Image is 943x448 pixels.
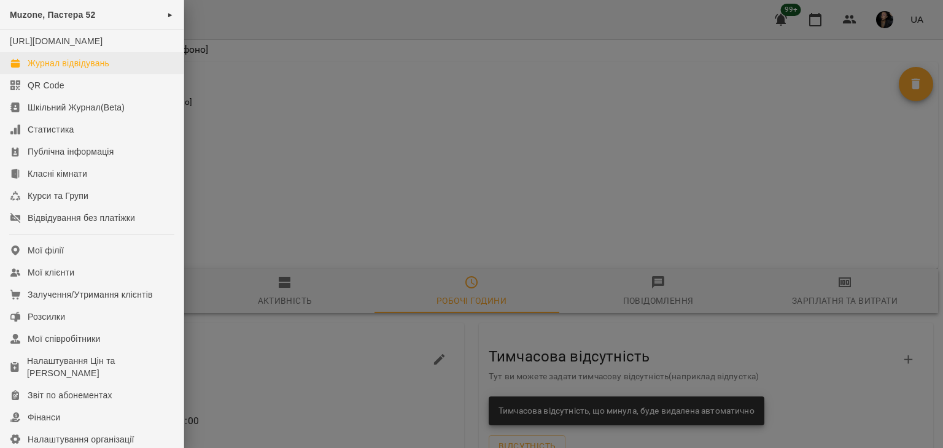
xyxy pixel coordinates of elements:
div: Курси та Групи [28,190,88,202]
div: Відвідування без платіжки [28,212,135,224]
div: Налаштування Цін та [PERSON_NAME] [27,355,174,379]
div: Мої співробітники [28,333,101,345]
div: QR Code [28,79,64,91]
div: Статистика [28,123,74,136]
span: Muzone, Пастера 52 [10,10,96,20]
div: Залучення/Утримання клієнтів [28,288,153,301]
div: Розсилки [28,311,65,323]
div: Мої філії [28,244,64,257]
div: Мої клієнти [28,266,74,279]
div: Журнал відвідувань [28,57,109,69]
div: Фінанси [28,411,60,423]
div: Публічна інформація [28,145,114,158]
div: Шкільний Журнал(Beta) [28,101,125,114]
div: Звіт по абонементах [28,389,112,401]
div: Налаштування організації [28,433,134,446]
a: [URL][DOMAIN_NAME] [10,36,103,46]
span: ► [167,10,174,20]
div: Класні кімнати [28,168,87,180]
